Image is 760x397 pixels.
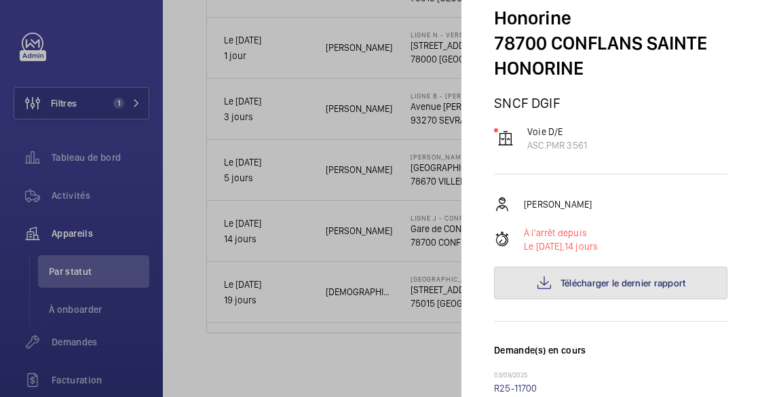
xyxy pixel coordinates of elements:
[494,267,727,299] button: Télécharger le dernier rapport
[560,278,686,288] span: Télécharger le dernier rapport
[494,343,727,371] h3: Demande(s) en cours
[524,240,598,253] p: 14 jours
[494,371,727,381] p: 03/09/2025
[497,130,514,147] img: elevator.svg
[527,138,587,152] p: ASC.PMR 3561
[494,31,727,81] p: 78700 CONFLANS SAINTE HONORINE
[494,383,537,394] a: R25-11700
[524,226,598,240] p: À l'arrêt depuis
[524,241,565,252] span: Le [DATE],
[527,125,587,138] p: Voie D/E
[524,197,592,211] p: [PERSON_NAME]
[494,94,727,111] p: SNCF DGIF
